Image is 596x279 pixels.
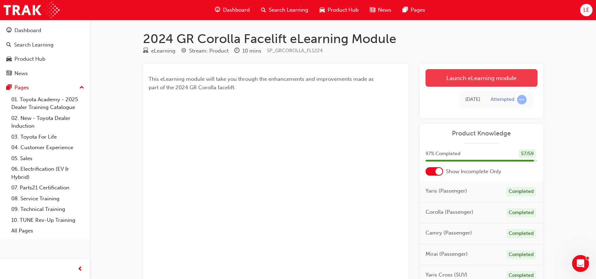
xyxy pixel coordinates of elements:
div: Mon May 26 2025 17:23:19 GMT+0930 (Australian Central Standard Time) [465,96,480,104]
a: 01. Toyota Academy - 2025 Dealer Training Catalogue [8,94,87,113]
div: eLearning [151,47,175,55]
a: All Pages [8,225,87,236]
span: Show Incomplete Only [446,168,501,176]
a: 03. Toyota For Life [8,132,87,142]
span: Yaris Cross (SUV) [426,271,467,279]
a: search-iconSearch Learning [255,3,314,17]
a: 09. Technical Training [8,204,87,215]
div: Stream: Product [189,47,229,55]
div: Completed [506,187,536,196]
div: 57 / 59 [519,149,536,159]
a: Search Learning [3,38,87,51]
span: Mirai (Passenger) [426,250,468,258]
span: car-icon [319,6,325,14]
div: Duration [234,47,261,55]
a: Product Hub [3,53,87,66]
span: learningRecordVerb_ATTEMPT-icon [517,95,527,104]
a: news-iconNews [364,3,397,17]
span: News [378,6,391,14]
a: 05. Sales [8,153,87,164]
div: Pages [14,84,29,92]
div: Product Hub [14,55,45,63]
span: clock-icon [234,48,240,54]
button: Pages [3,81,87,94]
span: Learning resource code [267,48,323,54]
span: Product Hub [328,6,359,14]
span: car-icon [6,56,12,62]
a: guage-iconDashboard [209,3,255,17]
span: up-icon [79,83,84,92]
div: News [14,69,28,78]
a: News [3,67,87,80]
span: search-icon [6,42,11,48]
span: LE [583,6,589,14]
span: Dashboard [223,6,250,14]
a: 06. Electrification (EV & Hybrid) [8,164,87,182]
a: Product Knowledge [426,129,538,138]
a: 08. Service Training [8,193,87,204]
span: news-icon [370,6,375,14]
span: prev-icon [77,265,83,274]
iframe: Intercom live chat [572,255,589,272]
button: DashboardSearch LearningProduct HubNews [3,23,87,81]
div: Search Learning [14,41,54,49]
a: car-iconProduct Hub [314,3,364,17]
span: pages-icon [6,85,12,91]
a: 07. Parts21 Certification [8,182,87,193]
span: Corolla (Passenger) [426,208,473,216]
span: 97 % Completed [426,150,460,158]
a: 10. TUNE Rev-Up Training [8,215,87,226]
a: 02. New - Toyota Dealer Induction [8,113,87,132]
span: target-icon [181,48,186,54]
img: Trak [4,2,60,18]
a: Dashboard [3,24,87,37]
div: 10 mins [242,47,261,55]
a: pages-iconPages [397,3,431,17]
span: Pages [411,6,425,14]
a: 04. Customer Experience [8,142,87,153]
div: Completed [506,208,536,218]
span: search-icon [261,6,266,14]
h1: 2024 GR Corolla Facelift eLearning Module [143,31,543,47]
span: news-icon [6,71,12,77]
span: Yaris (Passenger) [426,187,467,195]
span: learningResourceType_ELEARNING-icon [143,48,148,54]
span: guage-icon [215,6,220,14]
div: Attempted [491,96,514,103]
div: Type [143,47,175,55]
a: Launch eLearning module [426,69,538,87]
div: Completed [506,250,536,260]
span: pages-icon [403,6,408,14]
span: This eLearning module will take you through the enhancements and improvements made as part of the... [149,76,375,91]
div: Dashboard [14,26,41,35]
span: guage-icon [6,28,12,34]
div: Stream [181,47,229,55]
div: Completed [506,229,536,238]
button: LE [580,4,592,16]
span: Camry (Passenger) [426,229,472,237]
span: Search Learning [269,6,308,14]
